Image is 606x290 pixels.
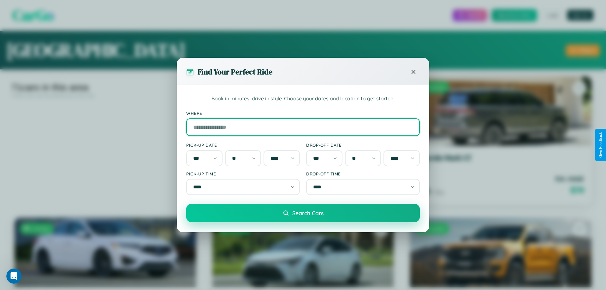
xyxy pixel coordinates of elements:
[186,204,420,222] button: Search Cars
[186,110,420,116] label: Where
[186,171,300,176] label: Pick-up Time
[198,67,272,77] h3: Find Your Perfect Ride
[306,171,420,176] label: Drop-off Time
[186,95,420,103] p: Book in minutes, drive in style. Choose your dates and location to get started.
[306,142,420,148] label: Drop-off Date
[292,210,324,216] span: Search Cars
[186,142,300,148] label: Pick-up Date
